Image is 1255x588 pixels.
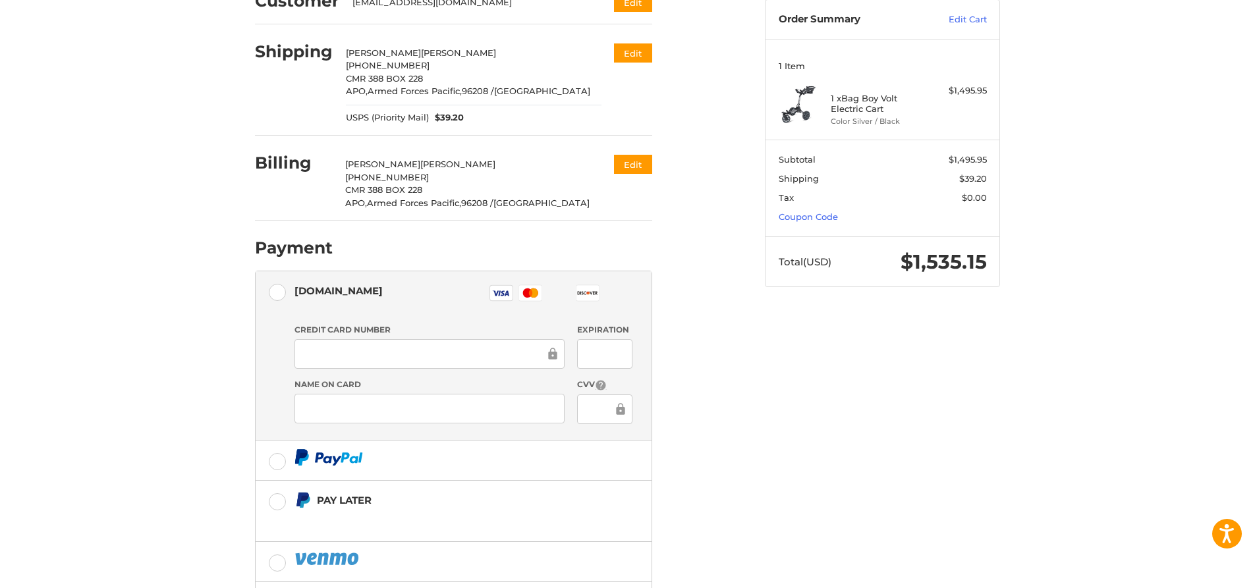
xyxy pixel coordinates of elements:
span: [GEOGRAPHIC_DATA] [493,198,590,208]
span: [PERSON_NAME] [420,159,495,169]
span: [PERSON_NAME] [346,47,421,58]
span: 96208 / [461,198,493,208]
span: Shipping [779,173,819,184]
span: $1,535.15 [901,250,987,274]
span: [PERSON_NAME] [421,47,496,58]
li: Color Silver / Black [831,116,932,127]
button: Edit [614,155,652,174]
span: Total (USD) [779,255,831,268]
label: CVV [577,379,632,391]
label: Credit Card Number [294,324,565,336]
a: Coupon Code [779,211,838,222]
button: Edit [614,43,652,63]
span: [PHONE_NUMBER] [345,172,429,182]
iframe: PayPal Message 1 [294,514,570,525]
img: PayPal icon [294,550,362,567]
div: $1,495.95 [935,84,987,97]
h3: Order Summary [779,13,920,26]
span: APO, [346,86,368,96]
span: Subtotal [779,154,816,165]
span: $39.20 [429,111,464,124]
span: Armed Forces Pacific, [368,86,462,96]
span: [GEOGRAPHIC_DATA] [494,86,590,96]
h2: Shipping [255,41,333,62]
h4: 1 x Bag Boy Volt Electric Cart [831,93,932,115]
span: CMR 388 BOX 228 [346,73,423,84]
img: Pay Later icon [294,492,311,508]
span: Armed Forces Pacific, [367,198,461,208]
h2: Billing [255,153,332,173]
span: 96208 / [462,86,494,96]
a: Edit Cart [920,13,987,26]
span: Tax [779,192,794,203]
h3: 1 Item [779,61,987,71]
label: Name on Card [294,379,565,390]
img: PayPal icon [294,449,363,466]
span: $1,495.95 [949,154,987,165]
span: [PERSON_NAME] [345,159,420,169]
span: USPS (Priority Mail) [346,111,429,124]
div: [DOMAIN_NAME] [294,280,383,302]
h2: Payment [255,238,333,258]
span: $39.20 [959,173,987,184]
label: Expiration [577,324,632,336]
span: CMR 388 BOX 228 [345,184,422,195]
span: $0.00 [962,192,987,203]
span: [PHONE_NUMBER] [346,60,430,70]
span: APO, [345,198,367,208]
div: Pay Later [317,489,569,511]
